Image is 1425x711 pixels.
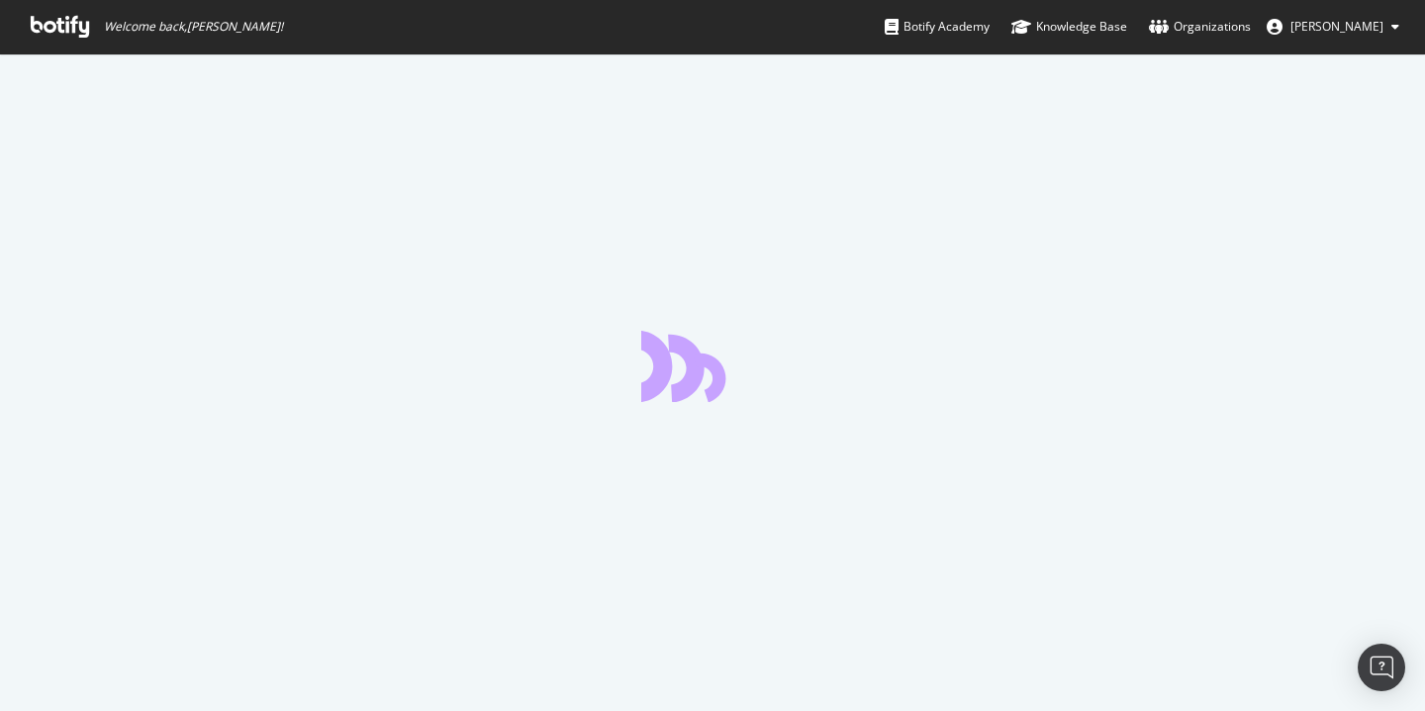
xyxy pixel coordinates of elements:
div: Open Intercom Messenger [1358,644,1405,691]
span: Welcome back, [PERSON_NAME] ! [104,19,283,35]
button: [PERSON_NAME] [1251,11,1415,43]
span: Ryan Kibbe [1290,18,1383,35]
div: Botify Academy [885,17,990,37]
div: animation [641,331,784,402]
div: Organizations [1149,17,1251,37]
div: Knowledge Base [1011,17,1127,37]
